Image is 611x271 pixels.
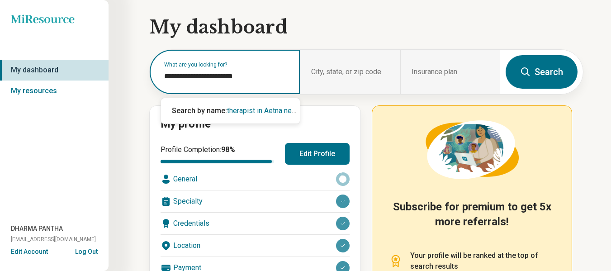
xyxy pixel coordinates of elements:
[11,235,96,243] span: [EMAIL_ADDRESS][DOMAIN_NAME]
[221,145,235,154] span: 98 %
[149,14,583,40] h1: My dashboard
[161,235,350,257] div: Location
[161,144,274,163] div: Profile Completion:
[161,213,350,234] div: Credentials
[11,247,48,257] button: Edit Account
[172,106,227,115] span: Search by name:
[75,247,98,254] button: Log Out
[161,98,300,124] div: Suggestions
[161,190,350,212] div: Specialty
[227,106,303,115] span: therapist in Aetna netwo
[285,143,350,165] button: Edit Profile
[164,62,289,67] label: What are you looking for?
[161,168,350,190] div: General
[161,117,350,132] h2: My profile
[388,200,555,239] h2: Subscribe for premium to get 5x more referrals!
[11,224,63,233] span: DHARMA PANTHA
[506,55,578,89] button: Search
